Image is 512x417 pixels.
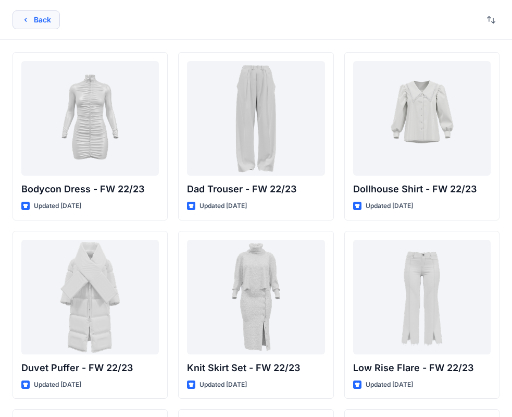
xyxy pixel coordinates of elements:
a: Duvet Puffer - FW 22/23 [21,240,159,354]
p: Dollhouse Shirt - FW 22/23 [353,182,491,197]
p: Updated [DATE] [199,379,247,390]
p: Updated [DATE] [199,201,247,212]
a: Dollhouse Shirt - FW 22/23 [353,61,491,176]
p: Updated [DATE] [34,379,81,390]
a: Dad Trouser - FW 22/23 [187,61,324,176]
p: Knit Skirt Set - FW 22/23 [187,361,324,375]
p: Updated [DATE] [366,201,413,212]
a: Knit Skirt Set - FW 22/23 [187,240,324,354]
p: Bodycon Dress - FW 22/23 [21,182,159,197]
a: Bodycon Dress - FW 22/23 [21,61,159,176]
p: Low Rise Flare - FW 22/23 [353,361,491,375]
a: Low Rise Flare - FW 22/23 [353,240,491,354]
p: Dad Trouser - FW 22/23 [187,182,324,197]
p: Duvet Puffer - FW 22/23 [21,361,159,375]
button: Back [13,10,60,29]
p: Updated [DATE] [366,379,413,390]
p: Updated [DATE] [34,201,81,212]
